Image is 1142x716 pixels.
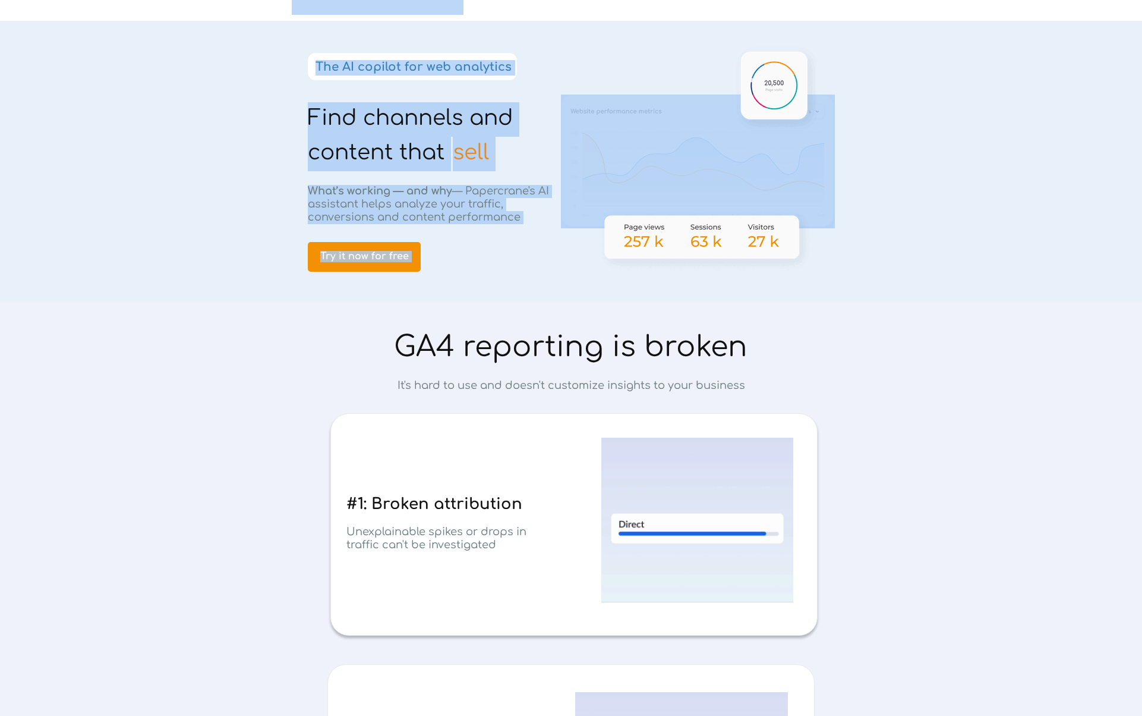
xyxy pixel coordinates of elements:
span: sell [453,140,489,164]
span: Try it now for free [308,251,421,262]
strong: Unexplainable spikes or drops in traffic can't be investigated [346,526,526,551]
span: Find channels and content that [308,106,513,164]
span: It's hard to use and doesn't customize insights to your business [398,379,745,391]
span: — Papercrane's AI assistant helps analyze your traffic, conversions and content performance [308,185,549,223]
a: Try it now for free [308,242,421,272]
strong: The AI copilot for web analytics [316,60,512,74]
span: #1: Broken attribution [346,495,522,513]
span: GA4 reporting is broken [394,331,747,363]
strong: What’s working — and why [308,185,452,197]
